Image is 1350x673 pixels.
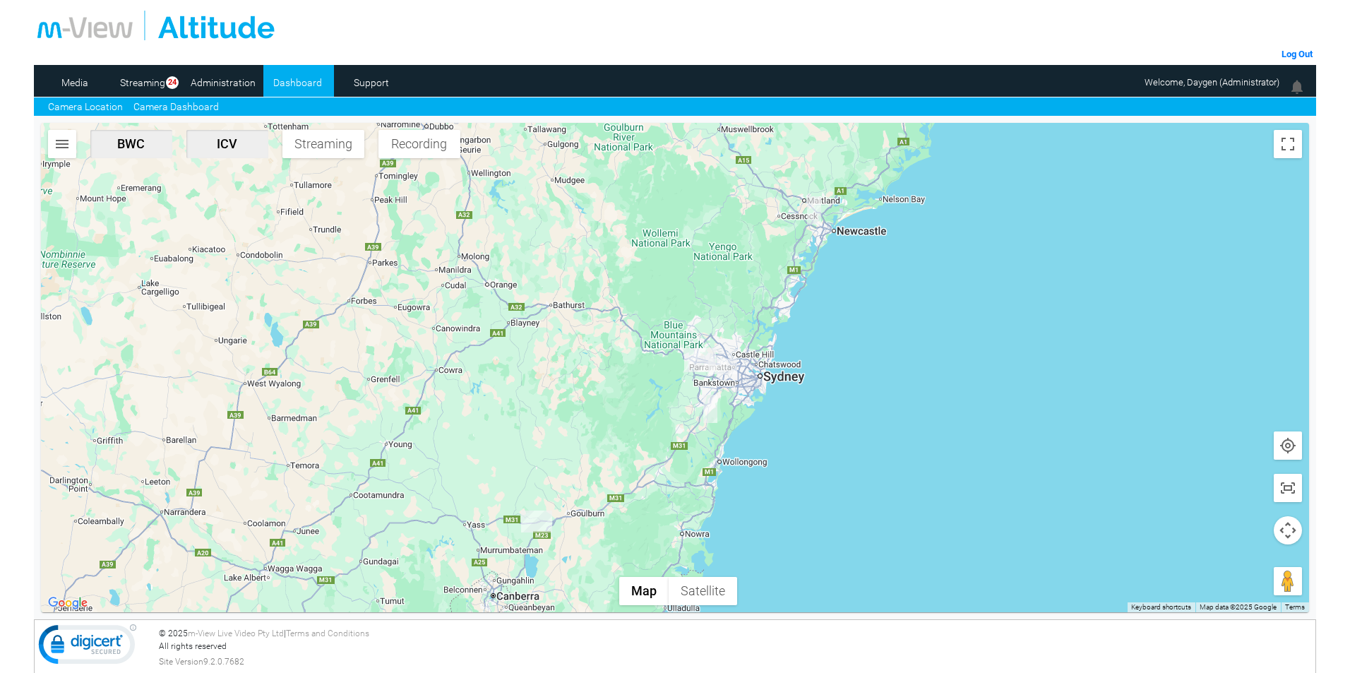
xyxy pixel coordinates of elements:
button: Drag Pegman onto the map to open Street View [1274,567,1302,595]
a: Camera Dashboard [133,100,219,114]
span: Welcome, Daygen (Administrator) [1145,77,1279,88]
img: bell24.png [1289,78,1306,95]
span: 9.2.0.7682 [203,655,244,668]
span: Streaming [288,136,359,151]
button: Map camera controls [1274,516,1302,544]
span: ICV [192,136,263,151]
span: BWC [96,136,167,151]
button: BWC [90,130,172,158]
img: svg+xml,%3Csvg%20xmlns%3D%22http%3A%2F%2Fwww.w3.org%2F2000%2Fsvg%22%20height%3D%2224%22%20viewBox... [1279,480,1296,496]
a: Support [337,72,406,93]
button: Streaming [282,130,364,158]
button: Toggle fullscreen view [1274,130,1302,158]
a: Log Out [1282,49,1313,59]
button: ICV [186,130,268,158]
button: Show user location [1274,431,1302,460]
button: Search [48,130,76,158]
a: Terms [1285,603,1305,611]
button: Keyboard shortcuts [1131,602,1191,612]
a: Media [41,72,109,93]
button: Show satellite imagery [669,577,737,605]
div: DG64YH-ICV [684,348,716,372]
a: Terms and Conditions [286,629,369,638]
div: DJ76RR-ICV [708,359,737,374]
span: Recording [384,136,455,151]
a: Streaming [115,72,171,93]
img: Google [44,594,91,612]
a: Camera Location [48,100,123,114]
a: Open this area in Google Maps (opens a new window) [44,594,91,612]
div: FCG98N-ICV [521,511,552,532]
img: svg+xml,%3Csvg%20xmlns%3D%22http%3A%2F%2Fwww.w3.org%2F2000%2Fsvg%22%20height%3D%2224%22%20viewBox... [1279,437,1296,454]
button: Recording [378,130,460,158]
span: Map data ©2025 Google [1200,603,1277,611]
button: Show street map [619,577,669,605]
div: CY80HZ-ICV [703,395,717,423]
img: DigiCert Secured Site Seal [38,624,137,672]
div: © 2025 | All rights reserved [159,627,1312,668]
img: svg+xml,%3Csvg%20xmlns%3D%22http%3A%2F%2Fwww.w3.org%2F2000%2Fsvg%22%20height%3D%2224%22%20viewBox... [54,136,71,153]
div: DG63YH-ICV [807,196,821,225]
a: Dashboard [263,72,332,93]
div: Site Version [159,655,1312,668]
button: Show all cameras [1274,474,1302,502]
span: 24 [166,76,179,90]
a: Administration [189,72,258,93]
a: m-View Live Video Pty Ltd [188,629,284,638]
